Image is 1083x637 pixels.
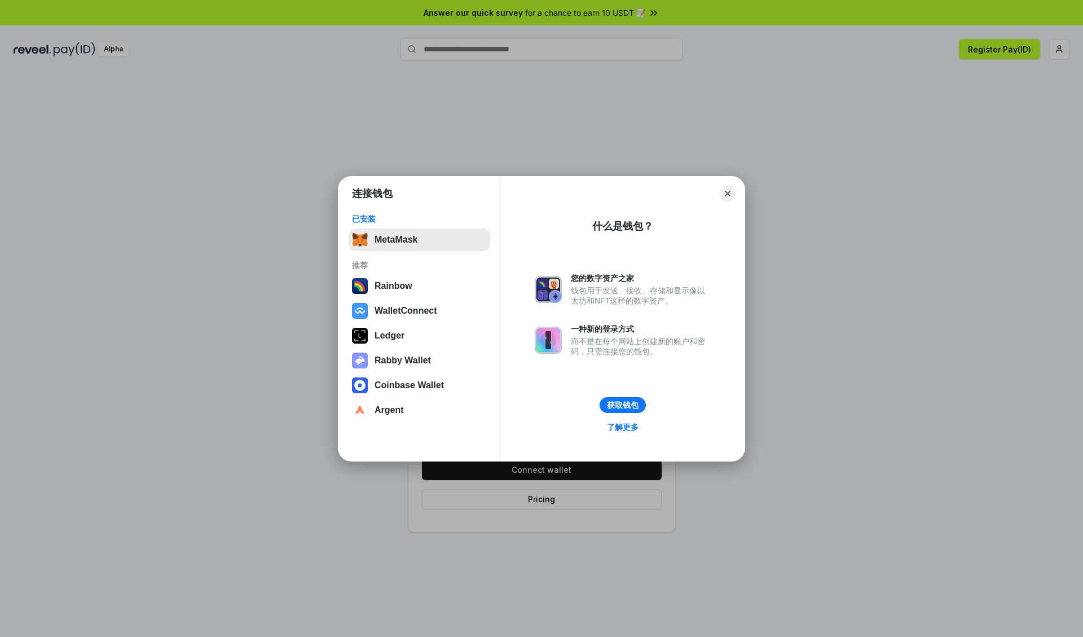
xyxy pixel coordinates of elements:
[349,324,490,347] button: Ledger
[375,405,404,415] div: Argent
[349,399,490,421] button: Argent
[375,281,412,291] div: Rainbow
[592,219,653,233] div: 什么是钱包？
[352,278,368,294] img: svg+xml,%3Csvg%20width%3D%22120%22%20height%3D%22120%22%20viewBox%3D%220%200%20120%20120%22%20fil...
[571,336,711,357] div: 而不是在每个网站上创建新的账户和密码，只需连接您的钱包。
[375,306,437,316] div: WalletConnect
[600,397,646,413] button: 获取钱包
[349,275,490,297] button: Rainbow
[571,285,711,306] div: 钱包用于发送、接收、存储和显示像以太坊和NFT这样的数字资产。
[352,187,393,200] h1: 连接钱包
[352,377,368,393] img: svg+xml,%3Csvg%20width%3D%2228%22%20height%3D%2228%22%20viewBox%3D%220%200%2028%2028%22%20fill%3D...
[349,374,490,397] button: Coinbase Wallet
[352,214,487,224] div: 已安装
[535,276,562,303] img: svg+xml,%3Csvg%20xmlns%3D%22http%3A%2F%2Fwww.w3.org%2F2000%2Fsvg%22%20fill%3D%22none%22%20viewBox...
[352,232,368,248] img: svg+xml,%3Csvg%20fill%3D%22none%22%20height%3D%2233%22%20viewBox%3D%220%200%2035%2033%22%20width%...
[571,324,711,334] div: 一种新的登录方式
[349,229,490,251] button: MetaMask
[349,300,490,322] button: WalletConnect
[349,349,490,372] button: Rabby Wallet
[600,420,645,434] a: 了解更多
[352,353,368,368] img: svg+xml,%3Csvg%20xmlns%3D%22http%3A%2F%2Fwww.w3.org%2F2000%2Fsvg%22%20fill%3D%22none%22%20viewBox...
[571,273,711,283] div: 您的数字资产之家
[720,186,736,201] button: Close
[352,402,368,418] img: svg+xml,%3Csvg%20width%3D%2228%22%20height%3D%2228%22%20viewBox%3D%220%200%2028%2028%22%20fill%3D...
[375,331,404,341] div: Ledger
[535,327,562,354] img: svg+xml,%3Csvg%20xmlns%3D%22http%3A%2F%2Fwww.w3.org%2F2000%2Fsvg%22%20fill%3D%22none%22%20viewBox...
[375,380,444,390] div: Coinbase Wallet
[352,260,487,270] div: 推荐
[607,422,639,432] div: 了解更多
[375,235,417,245] div: MetaMask
[352,303,368,319] img: svg+xml,%3Csvg%20width%3D%2228%22%20height%3D%2228%22%20viewBox%3D%220%200%2028%2028%22%20fill%3D...
[607,400,639,410] div: 获取钱包
[352,328,368,344] img: svg+xml,%3Csvg%20xmlns%3D%22http%3A%2F%2Fwww.w3.org%2F2000%2Fsvg%22%20width%3D%2228%22%20height%3...
[375,355,431,366] div: Rabby Wallet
